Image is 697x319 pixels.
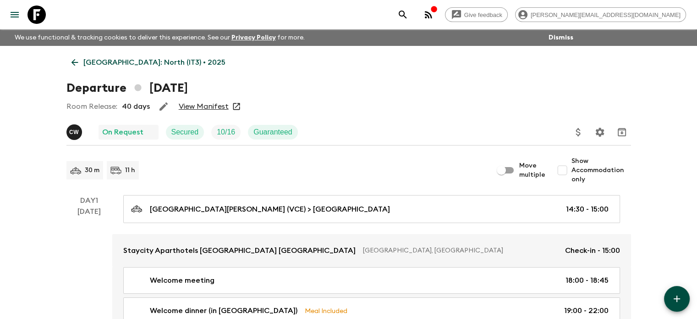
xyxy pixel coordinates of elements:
[363,246,558,255] p: [GEOGRAPHIC_DATA], [GEOGRAPHIC_DATA]
[102,127,143,138] p: On Request
[125,166,135,175] p: 11 h
[123,267,620,294] a: Welcome meeting18:00 - 18:45
[515,7,686,22] div: [PERSON_NAME][EMAIL_ADDRESS][DOMAIN_NAME]
[569,123,587,141] button: Update Price, Early Bird Discount and Costs
[564,305,609,316] p: 19:00 - 22:00
[305,306,347,316] p: Meal Included
[66,53,231,72] a: [GEOGRAPHIC_DATA]: North (IT3) • 2025
[66,79,188,97] h1: Departure [DATE]
[253,127,292,138] p: Guaranteed
[171,127,199,138] p: Secured
[519,161,546,179] span: Move multiple
[231,34,276,41] a: Privacy Policy
[217,127,235,138] p: 10 / 16
[150,204,390,215] p: [GEOGRAPHIC_DATA][PERSON_NAME] (VCE) > [GEOGRAPHIC_DATA]
[394,6,412,24] button: search adventures
[11,29,308,46] p: We use functional & tracking cookies to deliver this experience. See our for more.
[69,129,79,136] p: C W
[179,102,229,111] a: View Manifest
[85,166,99,175] p: 30 m
[150,275,214,286] p: Welcome meeting
[66,124,84,140] button: CW
[459,11,507,18] span: Give feedback
[445,7,508,22] a: Give feedback
[83,57,225,68] p: [GEOGRAPHIC_DATA]: North (IT3) • 2025
[123,195,620,223] a: [GEOGRAPHIC_DATA][PERSON_NAME] (VCE) > [GEOGRAPHIC_DATA]14:30 - 15:00
[150,305,297,316] p: Welcome dinner (in [GEOGRAPHIC_DATA])
[591,123,609,141] button: Settings
[66,101,117,112] p: Room Release:
[122,101,150,112] p: 40 days
[123,245,356,256] p: Staycity Aparthotels [GEOGRAPHIC_DATA] [GEOGRAPHIC_DATA]
[166,125,204,140] div: Secured
[613,123,631,141] button: Archive (Completed, Cancelled or Unsynced Departures only)
[566,204,609,215] p: 14:30 - 15:00
[66,127,84,134] span: Chelsea West
[211,125,241,140] div: Trip Fill
[571,157,631,184] span: Show Accommodation only
[5,6,24,24] button: menu
[66,195,112,206] p: Day 1
[526,11,686,18] span: [PERSON_NAME][EMAIL_ADDRESS][DOMAIN_NAME]
[565,245,620,256] p: Check-in - 15:00
[112,234,631,267] a: Staycity Aparthotels [GEOGRAPHIC_DATA] [GEOGRAPHIC_DATA][GEOGRAPHIC_DATA], [GEOGRAPHIC_DATA]Check...
[546,31,576,44] button: Dismiss
[565,275,609,286] p: 18:00 - 18:45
